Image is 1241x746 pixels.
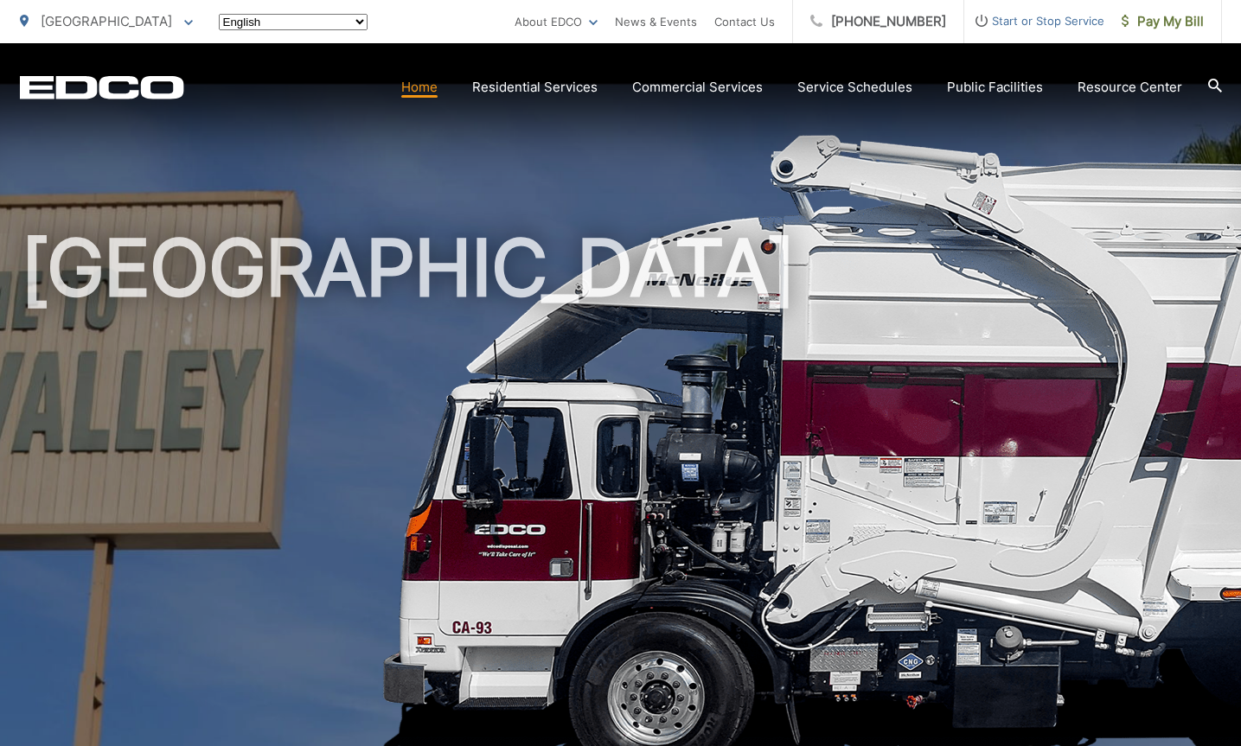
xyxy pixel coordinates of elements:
a: Commercial Services [632,77,763,98]
span: [GEOGRAPHIC_DATA] [41,13,172,29]
a: News & Events [615,11,697,32]
a: Contact Us [714,11,775,32]
a: EDCD logo. Return to the homepage. [20,75,184,99]
span: Pay My Bill [1122,11,1204,32]
a: Public Facilities [947,77,1043,98]
a: About EDCO [515,11,598,32]
a: Residential Services [472,77,598,98]
a: Service Schedules [797,77,912,98]
a: Resource Center [1078,77,1182,98]
a: Home [401,77,438,98]
select: Select a language [219,14,368,30]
